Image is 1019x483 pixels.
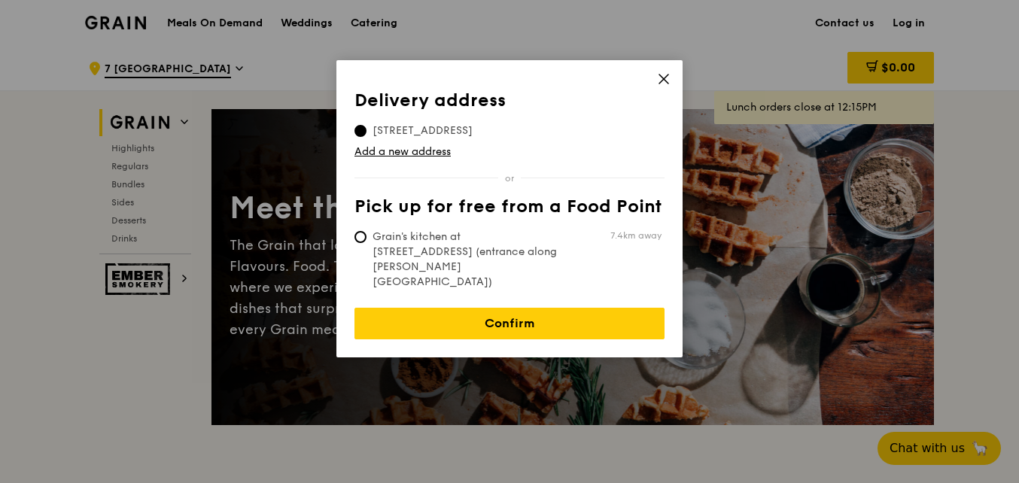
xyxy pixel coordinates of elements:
a: Confirm [354,308,665,339]
input: Grain's kitchen at [STREET_ADDRESS] (entrance along [PERSON_NAME][GEOGRAPHIC_DATA])7.4km away [354,231,367,243]
th: Delivery address [354,90,665,117]
span: 7.4km away [610,229,662,241]
span: [STREET_ADDRESS] [354,123,491,138]
th: Pick up for free from a Food Point [354,196,665,223]
a: Add a new address [354,144,665,159]
span: Grain's kitchen at [STREET_ADDRESS] (entrance along [PERSON_NAME][GEOGRAPHIC_DATA]) [354,229,579,290]
input: [STREET_ADDRESS] [354,125,367,137]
